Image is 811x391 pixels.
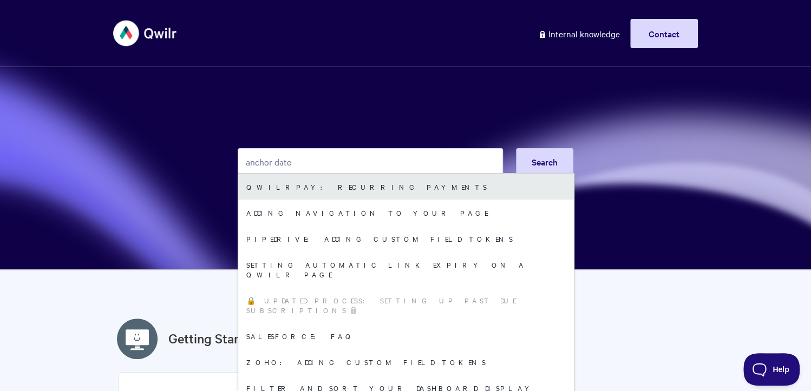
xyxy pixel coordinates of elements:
[238,200,574,226] a: Adding Navigation to your Page
[238,349,574,375] a: Zoho: Adding Custom Field Tokens
[530,19,628,48] a: Internal knowledge
[168,329,258,348] a: Getting Started
[238,323,574,349] a: Salesforce: FAQ
[238,148,503,175] input: Search the knowledge base
[516,148,573,175] button: Search
[630,19,698,48] a: Contact
[238,287,574,323] a: 🔒 Updated process: Setting up past due subscriptions
[113,13,178,54] img: Qwilr Help Center
[238,251,574,287] a: Setting automatic link expiry on a Qwilr Page
[532,156,558,168] span: Search
[238,174,574,200] a: QwilrPay: Recurring Payments
[238,226,574,251] a: Pipedrive: Adding Custom Field Tokens
[743,353,800,386] iframe: Toggle Customer Support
